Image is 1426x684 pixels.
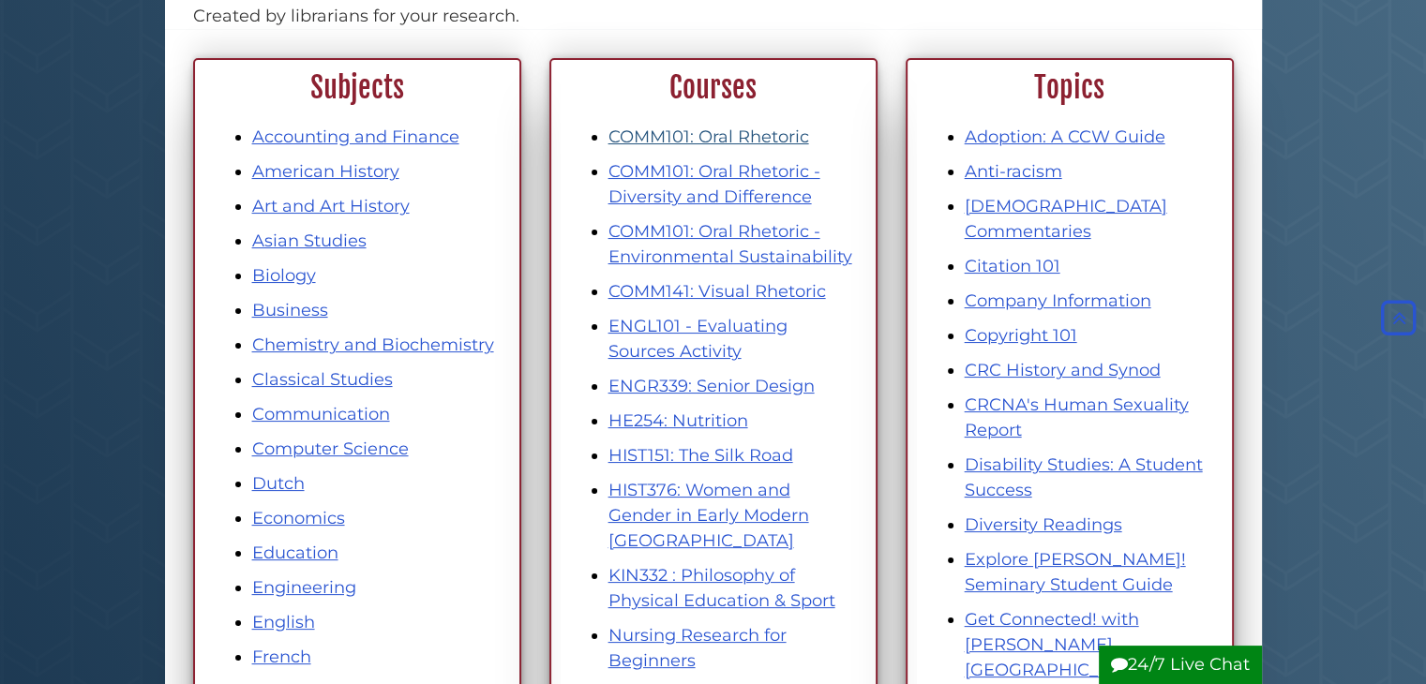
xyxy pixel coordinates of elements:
[252,508,345,528] a: Economics
[965,126,1165,147] a: Adoption: A CCW Guide
[562,70,865,106] h2: Courses
[252,473,305,494] a: Dutch
[252,647,311,667] a: French
[252,439,409,459] a: Computer Science
[608,281,826,302] a: COMM141: Visual Rhetoric
[252,404,390,424] a: Communication
[965,325,1077,346] a: Copyright 101
[608,445,793,466] a: HIST151: The Silk Road
[1376,308,1421,329] a: Back to Top
[608,480,809,551] a: HIST376: Women and Gender in Early Modern [GEOGRAPHIC_DATA]
[965,290,1151,311] a: Company Information
[965,256,1060,276] a: Citation 101
[608,316,788,362] a: ENGL101 - Evaluating Sources Activity
[608,161,820,207] a: COMM101: Oral Rhetoric - Diversity and Difference
[252,230,367,251] a: Asian Studies
[965,196,1167,242] a: [DEMOGRAPHIC_DATA] Commentaries
[252,543,338,563] a: Education
[1099,646,1262,684] button: 24/7 Live Chat
[252,577,356,598] a: Engineering
[965,609,1150,680] a: Get Connected! with [PERSON_NAME][GEOGRAPHIC_DATA]
[608,565,835,611] a: KIN332 : Philosophy of Physical Education & Sport
[252,265,316,286] a: Biology
[608,625,787,671] a: Nursing Research for Beginners
[252,196,410,216] a: Art and Art History
[608,376,815,396] a: ENGR339: Senior Design
[252,335,494,355] a: Chemistry and Biochemistry
[252,161,399,182] a: American History
[918,70,1222,106] h2: Topics
[193,6,519,26] span: Created by librarians for your research.
[252,612,315,632] a: English
[608,410,748,431] a: HE254: Nutrition
[965,549,1186,595] a: Explore [PERSON_NAME]! Seminary Student Guide
[965,454,1203,500] a: Disability Studies: A Student Success
[965,394,1189,440] a: CRCNA's Human Sexuality Report
[965,514,1122,535] a: Diversity Readings
[965,161,1062,182] a: Anti-racism
[608,221,852,267] a: COMM101: Oral Rhetoric - Environmental Sustainability
[252,300,328,320] a: Business
[252,369,393,390] a: Classical Studies
[608,126,809,147] a: COMM101: Oral Rhetoric
[965,360,1161,380] a: CRC History and Synod
[252,126,459,147] a: Accounting and Finance
[205,70,509,106] h2: Subjects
